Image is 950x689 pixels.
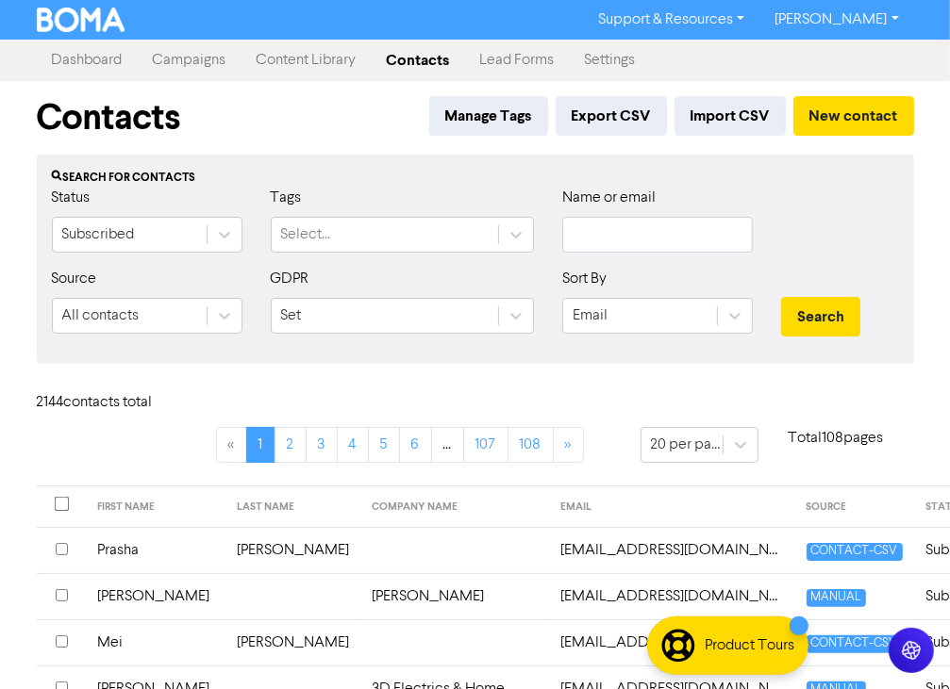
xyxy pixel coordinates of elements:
[271,268,309,290] label: GDPR
[275,427,307,463] a: Page 2
[226,527,361,573] td: [PERSON_NAME]
[337,427,369,463] a: Page 4
[361,486,550,528] th: COMPANY NAME
[246,427,275,463] a: Page 1 is your current page
[368,427,400,463] a: Page 5
[52,187,91,209] label: Status
[550,619,795,665] td: 359140725@qq.com
[52,170,899,187] div: Search for contacts
[361,573,550,619] td: [PERSON_NAME]
[795,486,914,528] th: SOURCE
[807,543,903,561] span: CONTACT-CSV
[372,41,465,79] a: Contacts
[242,41,372,79] a: Content Library
[807,589,866,607] span: MANUAL
[87,527,226,573] td: Prasha
[52,268,97,290] label: Source
[62,223,135,246] div: Subscribed
[226,619,361,665] td: [PERSON_NAME]
[562,268,607,290] label: Sort By
[570,41,651,79] a: Settings
[306,427,338,463] a: Page 3
[675,96,786,136] button: Import CSV
[556,96,667,136] button: Export CSV
[281,304,302,327] div: Set
[781,297,860,336] button: Search
[553,427,584,463] a: »
[281,223,331,246] div: Select...
[807,635,903,653] span: CONTACT-CSV
[550,486,795,528] th: EMAIL
[37,394,159,412] h6: 2144 contact s total
[550,573,795,619] td: 2suzanneelise@gmail.com
[550,527,795,573] td: 1177hari@gmail.com
[793,96,914,136] button: New contact
[138,41,242,79] a: Campaigns
[226,486,361,528] th: LAST NAME
[399,427,432,463] a: Page 6
[651,434,725,456] div: 20 per page
[87,486,226,528] th: FIRST NAME
[429,96,548,136] button: Manage Tags
[583,5,759,35] a: Support & Resources
[508,427,554,463] a: Page 108
[573,304,608,327] div: Email
[37,41,138,79] a: Dashboard
[465,41,570,79] a: Lead Forms
[37,8,125,32] img: BOMA Logo
[271,187,302,209] label: Tags
[87,619,226,665] td: Mei
[562,187,656,209] label: Name or email
[758,427,914,450] p: Total 108 pages
[759,5,913,35] a: [PERSON_NAME]
[87,573,226,619] td: [PERSON_NAME]
[37,96,181,139] h1: Contacts
[62,304,140,327] div: All contacts
[463,427,508,463] a: Page 107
